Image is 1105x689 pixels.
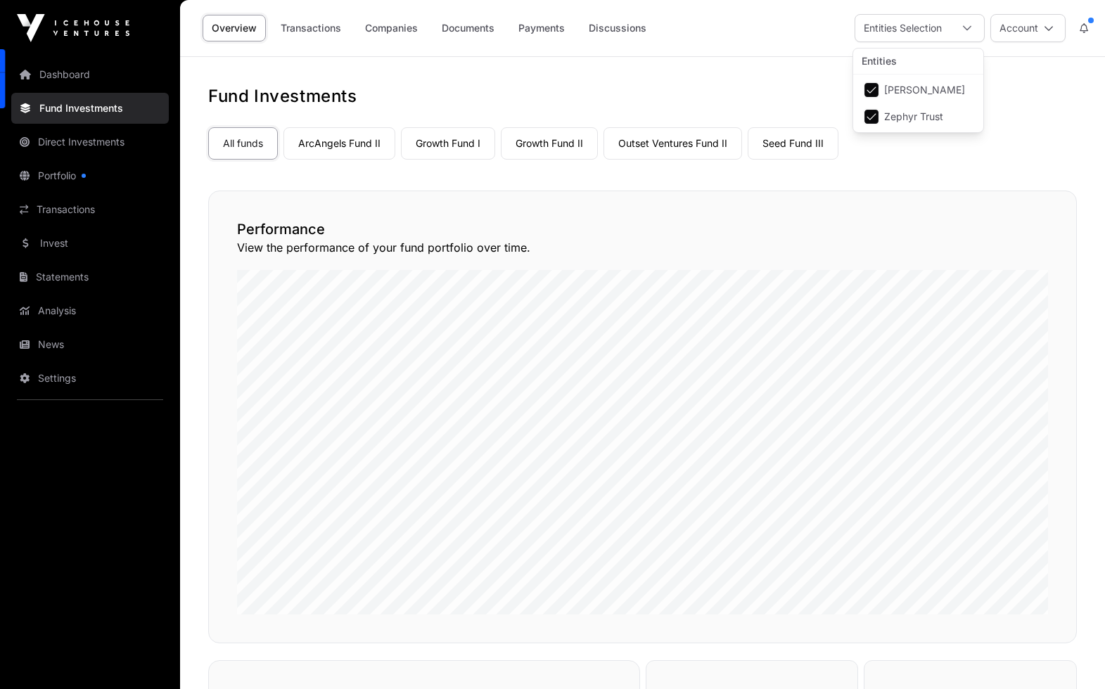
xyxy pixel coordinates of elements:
[580,15,656,41] a: Discussions
[509,15,574,41] a: Payments
[237,239,1048,256] p: View the performance of your fund portfolio over time.
[856,77,981,103] li: Symon Ian Thurlow
[283,127,395,160] a: ArcAngels Fund II
[748,127,838,160] a: Seed Fund III
[990,14,1066,42] button: Account
[11,93,169,124] a: Fund Investments
[11,228,169,259] a: Invest
[11,363,169,394] a: Settings
[855,15,950,41] div: Entities Selection
[856,104,981,129] li: Zephyr Trust
[11,194,169,225] a: Transactions
[17,14,129,42] img: Icehouse Ventures Logo
[603,127,742,160] a: Outset Ventures Fund II
[11,160,169,191] a: Portfolio
[11,295,169,326] a: Analysis
[11,262,169,292] a: Statements
[853,75,983,132] ul: Option List
[401,127,495,160] a: Growth Fund I
[356,15,427,41] a: Companies
[884,112,943,122] span: Zephyr Trust
[853,49,983,75] div: Entities
[208,85,1077,108] h1: Fund Investments
[1035,622,1105,689] iframe: Chat Widget
[11,329,169,360] a: News
[11,59,169,90] a: Dashboard
[433,15,504,41] a: Documents
[203,15,266,41] a: Overview
[11,127,169,157] a: Direct Investments
[237,219,1048,239] h2: Performance
[501,127,598,160] a: Growth Fund II
[884,85,965,95] span: [PERSON_NAME]
[272,15,350,41] a: Transactions
[208,127,278,160] a: All funds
